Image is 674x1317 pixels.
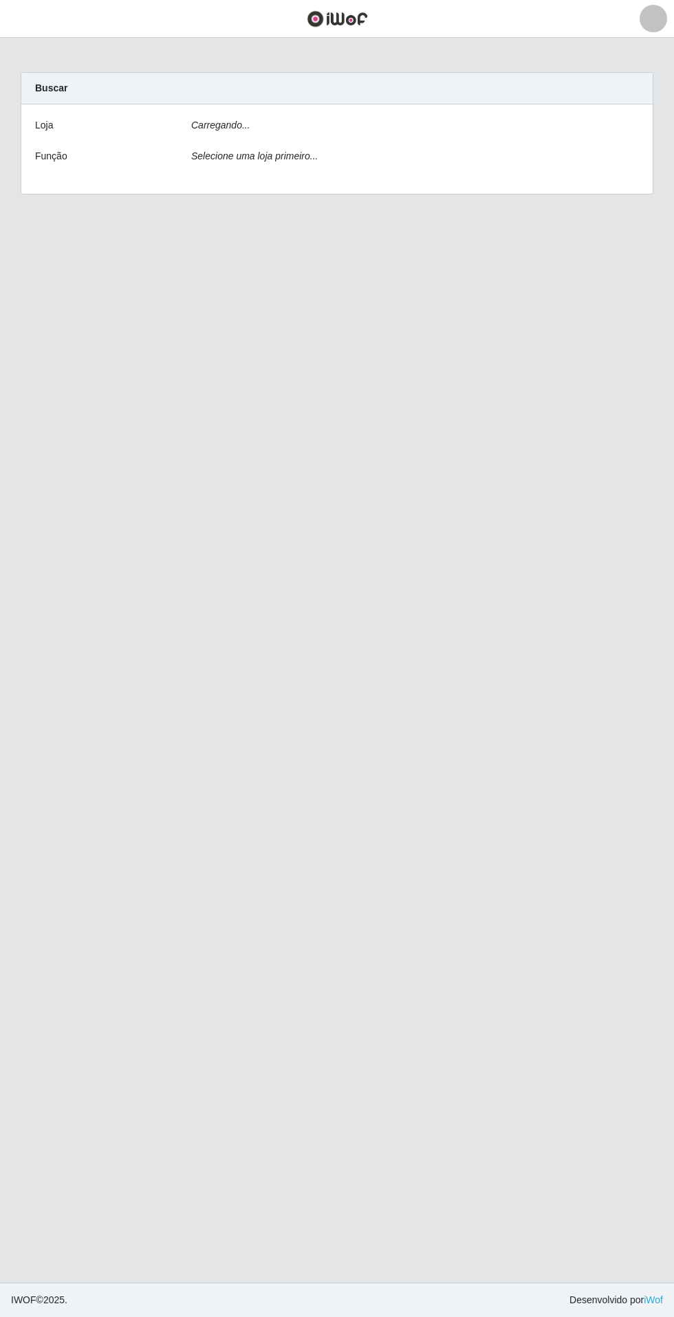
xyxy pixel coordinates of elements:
[35,149,67,164] label: Função
[191,120,250,131] i: Carregando...
[569,1293,663,1307] span: Desenvolvido por
[11,1293,67,1307] span: © 2025 .
[35,82,67,93] strong: Buscar
[11,1294,36,1305] span: IWOF
[644,1294,663,1305] a: iWof
[191,150,318,161] i: Selecione uma loja primeiro...
[307,10,368,27] img: CoreUI Logo
[35,118,53,133] label: Loja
